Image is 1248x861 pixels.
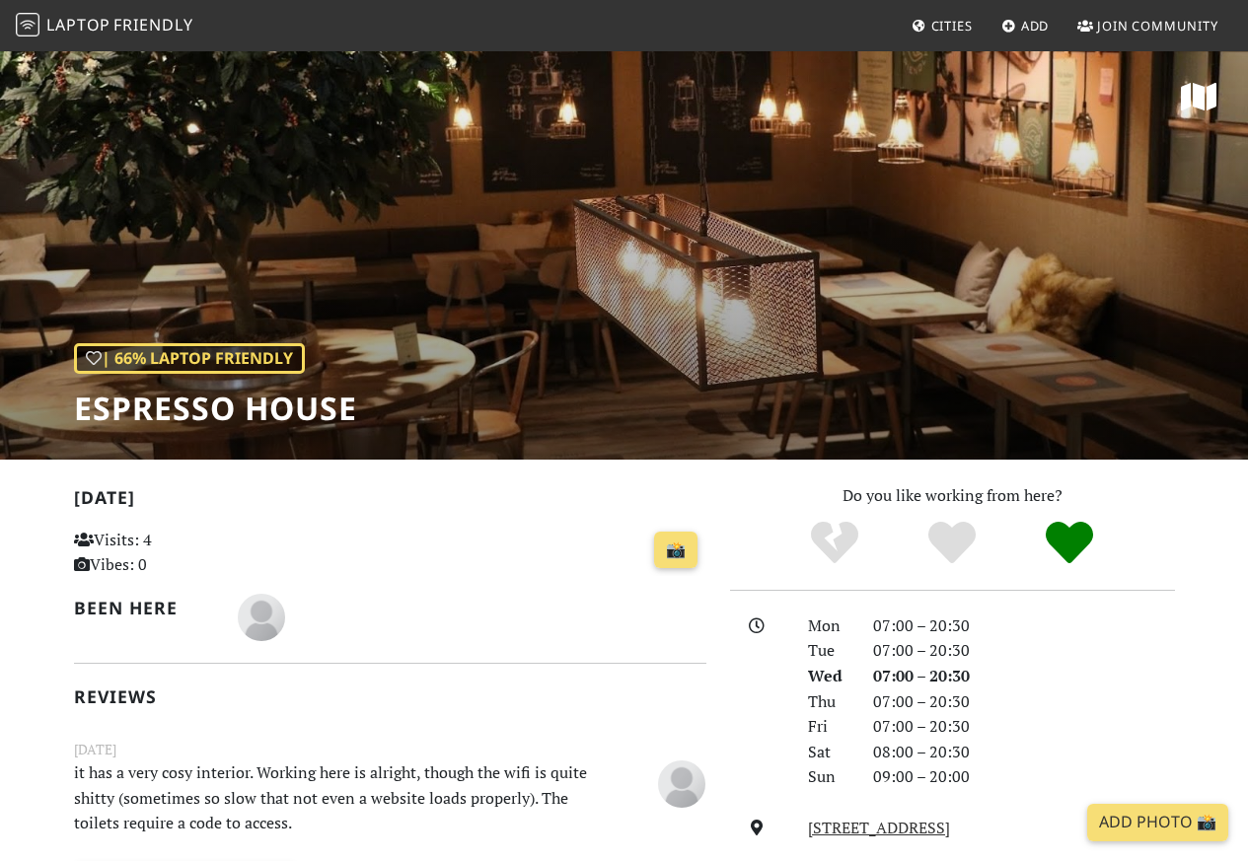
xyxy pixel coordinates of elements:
[776,519,894,568] div: No
[796,740,861,765] div: Sat
[861,714,1187,740] div: 07:00 – 20:30
[113,14,192,36] span: Friendly
[74,343,305,375] div: | 66% Laptop Friendly
[808,817,950,838] a: [STREET_ADDRESS]
[861,740,1187,765] div: 08:00 – 20:30
[894,519,1011,568] div: Yes
[62,739,718,760] small: [DATE]
[654,532,697,569] a: 📸
[16,13,39,36] img: LaptopFriendly
[730,483,1175,509] p: Do you like working from here?
[861,764,1187,790] div: 09:00 – 20:00
[74,686,706,707] h2: Reviews
[238,594,285,641] img: blank-535327c66bd565773addf3077783bbfce4b00ec00e9fd257753287c682c7fa38.png
[861,689,1187,715] div: 07:00 – 20:30
[1087,804,1228,841] a: Add Photo 📸
[74,390,357,427] h1: Espresso House
[74,598,214,618] h2: Been here
[796,764,861,790] div: Sun
[796,714,861,740] div: Fri
[796,689,861,715] div: Thu
[931,17,973,35] span: Cities
[796,638,861,664] div: Tue
[861,638,1187,664] div: 07:00 – 20:30
[904,8,981,43] a: Cities
[993,8,1058,43] a: Add
[1097,17,1218,35] span: Join Community
[861,664,1187,689] div: 07:00 – 20:30
[74,528,269,578] p: Visits: 4 Vibes: 0
[16,9,193,43] a: LaptopFriendly LaptopFriendly
[1021,17,1050,35] span: Add
[46,14,110,36] span: Laptop
[796,613,861,639] div: Mon
[796,664,861,689] div: Wed
[658,760,705,808] img: blank-535327c66bd565773addf3077783bbfce4b00ec00e9fd257753287c682c7fa38.png
[74,487,706,516] h2: [DATE]
[658,771,705,793] span: Anonymous
[1069,8,1226,43] a: Join Community
[861,613,1187,639] div: 07:00 – 20:30
[238,605,285,626] span: Paula Menzel
[62,760,609,836] p: it has a very cosy interior. Working here is alright, though the wifi is quite shitty (sometimes ...
[1010,519,1128,568] div: Definitely!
